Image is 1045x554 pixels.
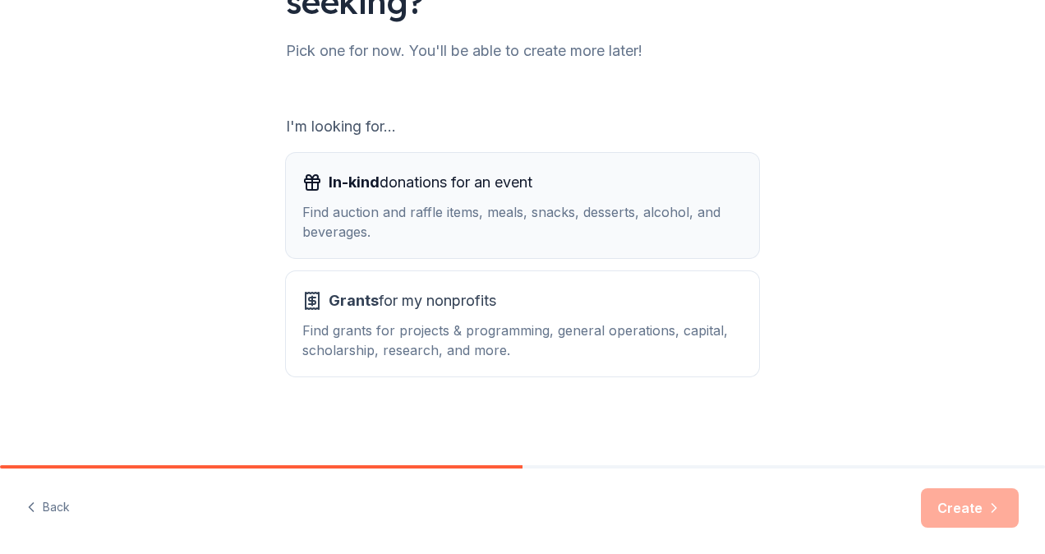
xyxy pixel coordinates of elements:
[286,38,759,64] div: Pick one for now. You'll be able to create more later!
[26,491,70,525] button: Back
[286,271,759,376] button: Grantsfor my nonprofitsFind grants for projects & programming, general operations, capital, schol...
[329,173,380,191] span: In-kind
[286,113,759,140] div: I'm looking for...
[329,288,496,314] span: for my nonprofits
[302,202,743,242] div: Find auction and raffle items, meals, snacks, desserts, alcohol, and beverages.
[286,153,759,258] button: In-kinddonations for an eventFind auction and raffle items, meals, snacks, desserts, alcohol, and...
[329,292,379,309] span: Grants
[329,169,532,196] span: donations for an event
[302,321,743,360] div: Find grants for projects & programming, general operations, capital, scholarship, research, and m...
